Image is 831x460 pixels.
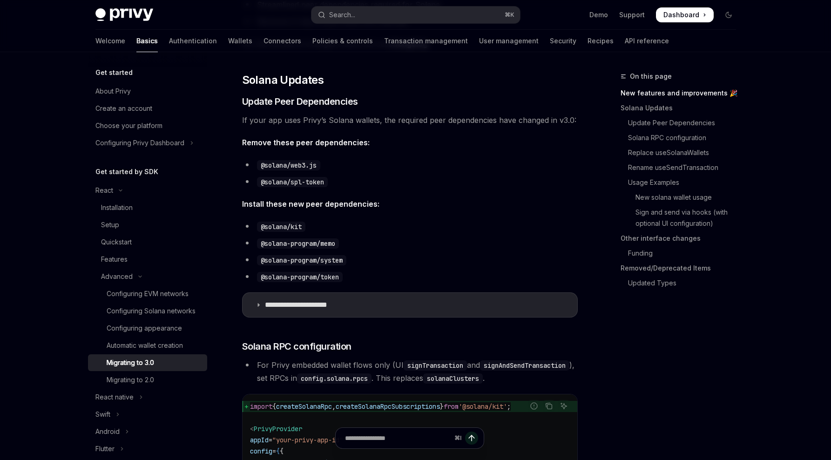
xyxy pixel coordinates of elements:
[95,8,153,21] img: dark logo
[589,10,608,20] a: Demo
[88,354,207,371] a: Migrating to 3.0
[345,428,451,448] input: Ask a question...
[465,432,478,445] button: Send message
[101,254,128,265] div: Features
[107,288,189,299] div: Configuring EVM networks
[95,426,120,437] div: Android
[543,400,555,412] button: Copy the contents from the code block
[250,402,272,411] span: import
[507,402,511,411] span: ;
[107,305,196,317] div: Configuring Solana networks
[254,425,302,433] span: PrivyProvider
[459,402,507,411] span: '@solana/kit'
[88,268,207,285] button: Toggle Advanced section
[272,402,276,411] span: {
[528,400,540,412] button: Report incorrect code
[558,400,570,412] button: Ask AI
[621,175,743,190] a: Usage Examples
[88,83,207,100] a: About Privy
[88,234,207,250] a: Quickstart
[136,30,158,52] a: Basics
[621,115,743,130] a: Update Peer Dependencies
[550,30,576,52] a: Security
[101,237,132,248] div: Quickstart
[88,440,207,457] button: Toggle Flutter section
[312,30,373,52] a: Policies & controls
[656,7,714,22] a: Dashboard
[257,238,339,249] code: @solana-program/memo
[242,114,578,127] span: If your app uses Privy’s Solana wallets, the required peer dependencies have changed in v3.0:
[95,103,152,114] div: Create an account
[621,246,743,261] a: Funding
[250,425,254,433] span: <
[621,101,743,115] a: Solana Updates
[263,30,301,52] a: Connectors
[621,190,743,205] a: New solana wallet usage
[505,11,514,19] span: ⌘ K
[95,185,113,196] div: React
[621,145,743,160] a: Replace useSolanaWallets
[257,177,328,187] code: @solana/spl-token
[257,255,346,265] code: @solana-program/system
[663,10,699,20] span: Dashboard
[257,222,305,232] code: @solana/kit
[721,7,736,22] button: Toggle dark mode
[88,406,207,423] button: Toggle Swift section
[242,73,324,88] span: Solana Updates
[297,373,372,384] code: config.solana.rpcs
[88,320,207,337] a: Configuring appearance
[332,402,336,411] span: ,
[88,423,207,440] button: Toggle Android section
[479,30,539,52] a: User management
[88,117,207,134] a: Choose your platform
[95,443,115,454] div: Flutter
[95,166,158,177] h5: Get started by SDK
[621,86,743,101] a: New features and improvements 🎉
[88,285,207,302] a: Configuring EVM networks
[480,360,569,371] code: signAndSendTransaction
[621,261,743,276] a: Removed/Deprecated Items
[88,372,207,388] a: Migrating to 2.0
[88,182,207,199] button: Toggle React section
[242,340,351,353] span: Solana RPC configuration
[88,251,207,268] a: Features
[101,219,119,230] div: Setup
[88,135,207,151] button: Toggle Configuring Privy Dashboard section
[88,100,207,117] a: Create an account
[88,199,207,216] a: Installation
[95,67,133,78] h5: Get started
[619,10,645,20] a: Support
[95,409,110,420] div: Swift
[621,205,743,231] a: Sign and send via hooks (with optional UI configuration)
[440,402,444,411] span: }
[311,7,520,23] button: Open search
[228,30,252,52] a: Wallets
[95,120,162,131] div: Choose your platform
[621,130,743,145] a: Solana RPC configuration
[423,373,483,384] code: solanaClusters
[101,271,133,282] div: Advanced
[88,216,207,233] a: Setup
[101,202,133,213] div: Installation
[329,9,355,20] div: Search...
[95,30,125,52] a: Welcome
[257,272,343,282] code: @solana-program/token
[630,71,672,82] span: On this page
[242,138,370,147] strong: Remove these peer dependencies:
[336,402,440,411] span: createSolanaRpcSubscriptions
[107,357,154,368] div: Migrating to 3.0
[95,86,131,97] div: About Privy
[88,303,207,319] a: Configuring Solana networks
[95,137,184,149] div: Configuring Privy Dashboard
[242,95,358,108] span: Update Peer Dependencies
[95,392,134,403] div: React native
[588,30,614,52] a: Recipes
[169,30,217,52] a: Authentication
[621,231,743,246] a: Other interface changes
[107,340,183,351] div: Automatic wallet creation
[621,276,743,291] a: Updated Types
[621,160,743,175] a: Rename useSendTransaction
[404,360,467,371] code: signTransaction
[625,30,669,52] a: API reference
[242,199,379,209] strong: Install these new peer dependencies:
